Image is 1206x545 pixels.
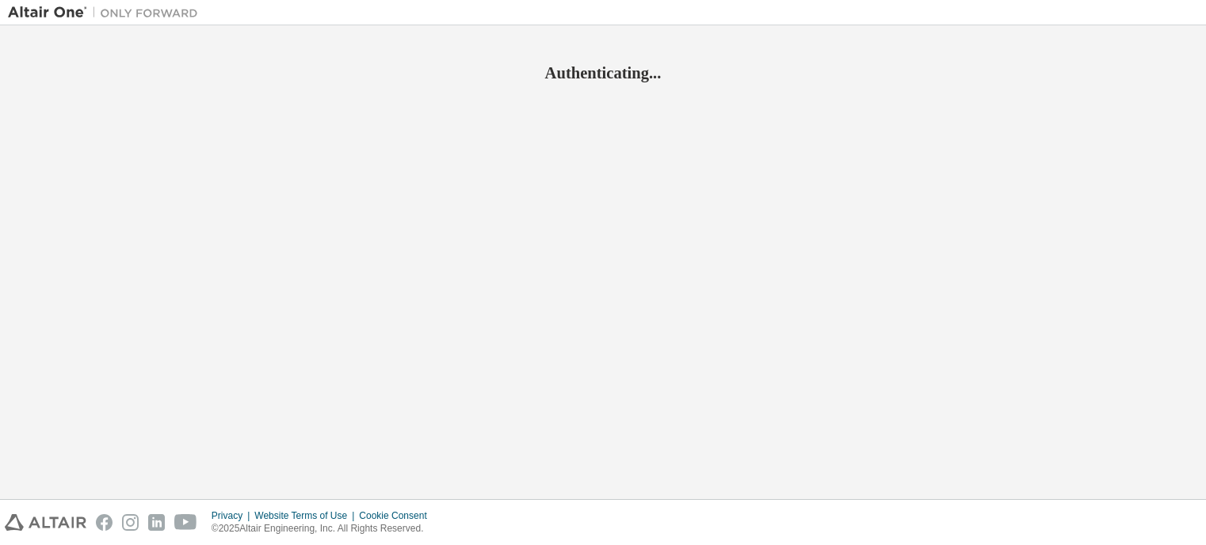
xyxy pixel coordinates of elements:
[8,5,206,21] img: Altair One
[212,522,437,535] p: © 2025 Altair Engineering, Inc. All Rights Reserved.
[174,514,197,531] img: youtube.svg
[122,514,139,531] img: instagram.svg
[359,509,436,522] div: Cookie Consent
[212,509,254,522] div: Privacy
[148,514,165,531] img: linkedin.svg
[5,514,86,531] img: altair_logo.svg
[96,514,113,531] img: facebook.svg
[8,63,1198,83] h2: Authenticating...
[254,509,359,522] div: Website Terms of Use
